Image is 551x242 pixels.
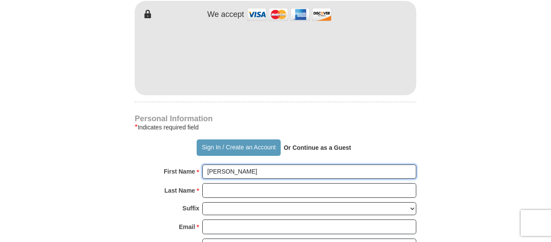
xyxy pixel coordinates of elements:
img: credit cards accepted [246,5,333,24]
strong: Last Name [165,184,195,197]
div: Indicates required field [135,122,416,132]
strong: Email [179,221,195,233]
h4: We accept [207,10,244,19]
button: Sign In / Create an Account [197,139,280,156]
strong: First Name [164,165,195,177]
strong: Or Continue as a Guest [284,144,351,151]
strong: Suffix [182,202,199,214]
h4: Personal Information [135,115,416,122]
